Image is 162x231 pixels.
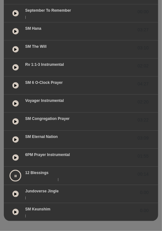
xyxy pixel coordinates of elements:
p: SM 6 o-clock prayer [25,80,63,85]
p: SM Hana [25,26,42,31]
span: 00:00 [138,9,149,15]
p: SM Congregation Prayer [25,116,70,122]
p: SM Keunshim [25,206,50,212]
span: 00:14 [138,171,149,178]
span: 02:02 [138,63,149,69]
span: 01:55 [138,153,149,159]
span: 03:09 [138,135,149,141]
span: 04:27 [138,81,149,87]
p: SM The Will [25,44,47,49]
p: Jundoverse Jingle [25,188,59,194]
span: 03:22 [138,117,149,123]
p: Voyager Instrumental [25,98,64,103]
p: SM Eternal Nation [25,134,58,140]
p: Rv 1:1-3 Instrumental [25,62,64,67]
p: 12 Blessings [25,170,49,176]
p: 6PM Prayer Instrumental [25,152,70,158]
p: September to Remember [25,8,71,13]
span: 03:27 [138,27,149,33]
span: 03:10 [138,45,149,51]
span: 02:20 [138,99,149,105]
span: 0.00 [140,207,149,214]
span: 0.00 [140,189,149,196]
